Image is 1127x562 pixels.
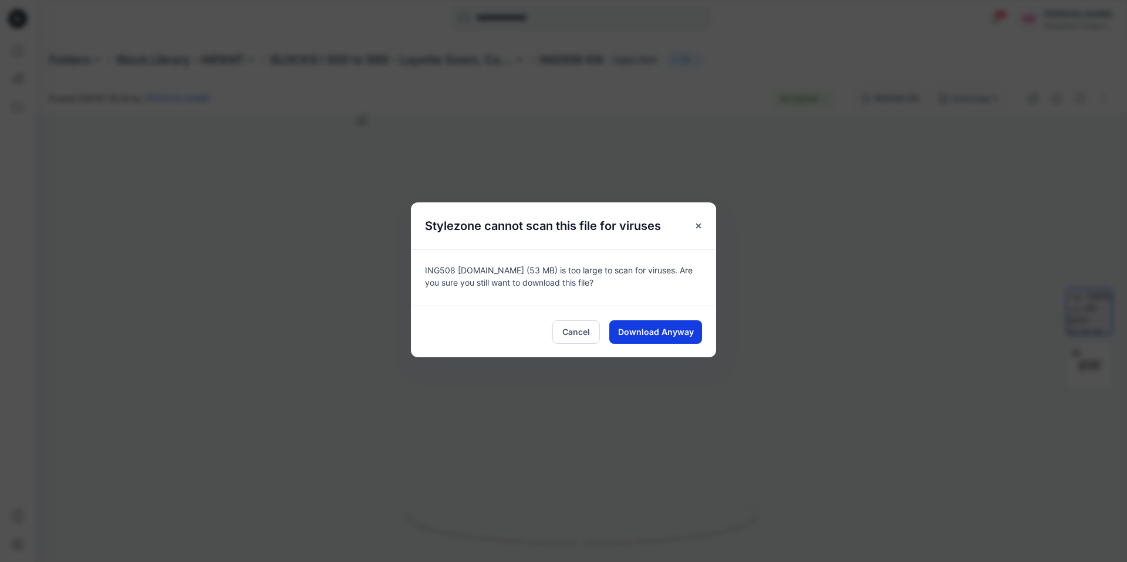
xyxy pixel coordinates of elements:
span: Cancel [562,326,590,338]
button: Cancel [552,320,600,344]
h5: Stylezone cannot scan this file for viruses [411,202,675,249]
div: ING508 [DOMAIN_NAME] (53 MB) is too large to scan for viruses. Are you sure you still want to dow... [411,249,716,306]
button: Close [688,215,709,236]
button: Download Anyway [609,320,702,344]
span: Download Anyway [618,326,694,338]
